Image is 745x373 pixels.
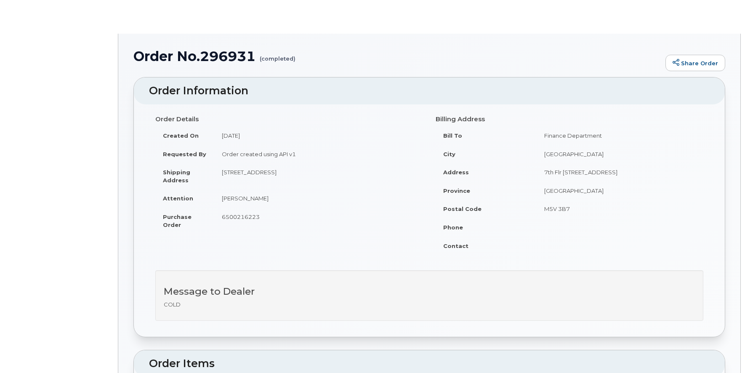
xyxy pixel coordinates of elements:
small: (completed) [260,49,295,62]
strong: Purchase Order [163,213,192,228]
strong: Province [443,187,470,194]
h1: Order No.296931 [133,49,661,64]
td: [GEOGRAPHIC_DATA] [537,145,703,163]
td: [DATE] [214,126,423,145]
h2: Order Information [149,85,710,97]
h4: Order Details [155,116,423,123]
a: Share Order [665,55,725,72]
strong: Contact [443,242,468,249]
h3: Message to Dealer [164,286,695,297]
td: Order created using API v1 [214,145,423,163]
strong: Created On [163,132,199,139]
td: Finance Department [537,126,703,145]
strong: Bill To [443,132,462,139]
td: [STREET_ADDRESS] [214,163,423,189]
h2: Order Items [149,358,710,370]
strong: Address [443,169,469,176]
strong: Requested By [163,151,206,157]
h4: Billing Address [436,116,703,123]
td: [PERSON_NAME] [214,189,423,208]
strong: City [443,151,455,157]
td: [GEOGRAPHIC_DATA] [537,181,703,200]
td: M5V 3B7 [537,200,703,218]
strong: Attention [163,195,193,202]
strong: Shipping Address [163,169,190,184]
strong: Phone [443,224,463,231]
td: 7th Flr [STREET_ADDRESS] [537,163,703,181]
p: COLD [164,301,695,309]
span: 6500216223 [222,213,260,220]
strong: Postal Code [443,205,482,212]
